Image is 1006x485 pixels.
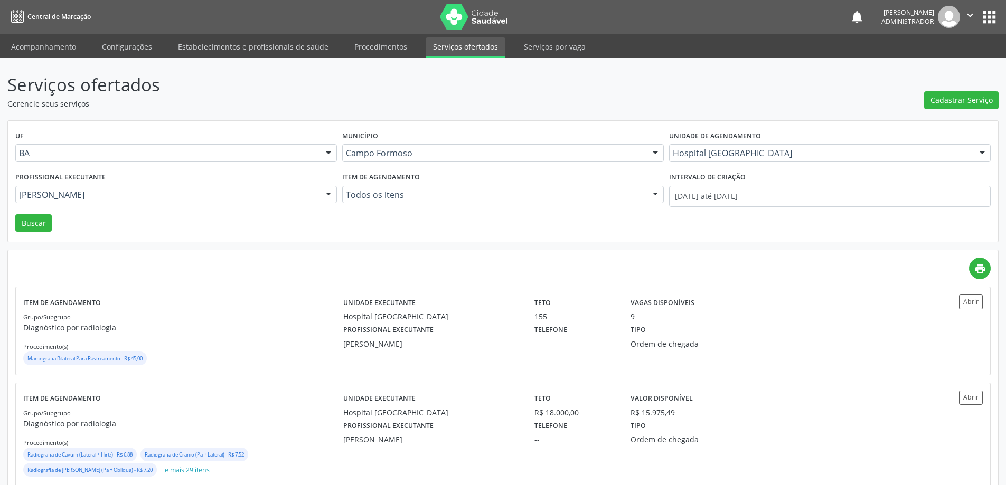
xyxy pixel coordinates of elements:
[516,37,593,56] a: Serviços por vaga
[23,439,68,446] small: Procedimento(s)
[171,37,336,56] a: Estabelecimentos e profissionais de saúde
[631,294,694,311] label: Vagas disponíveis
[631,418,646,434] label: Tipo
[964,9,976,21] i: 
[343,294,416,311] label: Unidade executante
[342,169,420,186] label: Item de agendamento
[631,338,759,349] div: Ordem de chegada
[161,463,214,477] button: e mais 29 itens
[23,409,71,417] small: Grupo/Subgrupo
[850,9,864,24] button: notifications
[19,189,315,200] span: [PERSON_NAME]
[23,294,101,311] label: Item de agendamento
[673,148,969,158] span: Hospital [GEOGRAPHIC_DATA]
[343,338,520,349] div: [PERSON_NAME]
[346,189,642,200] span: Todos os itens
[15,214,52,232] button: Buscar
[669,128,761,145] label: Unidade de agendamento
[7,72,701,98] p: Serviços ofertados
[959,294,983,309] button: Abrir
[959,391,983,405] button: Abrir
[534,391,551,407] label: Teto
[7,98,701,109] p: Gerencie seus serviços
[631,391,693,407] label: Valor disponível
[534,418,567,434] label: Telefone
[27,355,143,362] small: Mamografia Bilateral Para Rastreamento - R$ 45,00
[426,37,505,58] a: Serviços ofertados
[343,311,520,322] div: Hospital [GEOGRAPHIC_DATA]
[938,6,960,28] img: img
[343,434,520,445] div: [PERSON_NAME]
[669,169,746,186] label: Intervalo de criação
[15,169,106,186] label: Profissional executante
[23,391,101,407] label: Item de agendamento
[342,128,378,145] label: Município
[631,407,675,418] div: R$ 15.975,49
[346,148,642,158] span: Campo Formoso
[534,294,551,311] label: Teto
[631,322,646,338] label: Tipo
[19,148,315,158] span: BA
[343,391,416,407] label: Unidade executante
[974,263,986,274] i: print
[631,311,635,322] div: 9
[23,313,71,321] small: Grupo/Subgrupo
[669,186,991,207] input: Selecione um intervalo
[631,434,759,445] div: Ordem de chegada
[930,94,993,106] span: Cadastrar Serviço
[23,343,68,350] small: Procedimento(s)
[534,322,567,338] label: Telefone
[343,418,434,434] label: Profissional executante
[534,434,615,445] div: --
[27,451,133,458] small: Radiografia de Cavum (Lateral + Hirtz) - R$ 6,88
[534,338,615,349] div: --
[23,322,343,333] p: Diagnóstico por radiologia
[15,128,24,145] label: UF
[27,12,91,21] span: Central de Marcação
[7,8,91,25] a: Central de Marcação
[534,407,615,418] div: R$ 18.000,00
[924,91,999,109] button: Cadastrar Serviço
[4,37,83,56] a: Acompanhamento
[881,8,934,17] div: [PERSON_NAME]
[969,258,991,279] a: print
[27,467,153,473] small: Radiografia de [PERSON_NAME] (Pa + Obliqua) - R$ 7,20
[23,418,343,429] p: Diagnóstico por radiologia
[960,6,980,28] button: 
[534,311,615,322] div: 155
[980,8,999,26] button: apps
[881,17,934,26] span: Administrador
[343,407,520,418] div: Hospital [GEOGRAPHIC_DATA]
[145,451,244,458] small: Radiografia de Cranio (Pa + Lateral) - R$ 7,52
[95,37,159,56] a: Configurações
[347,37,415,56] a: Procedimentos
[343,322,434,338] label: Profissional executante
